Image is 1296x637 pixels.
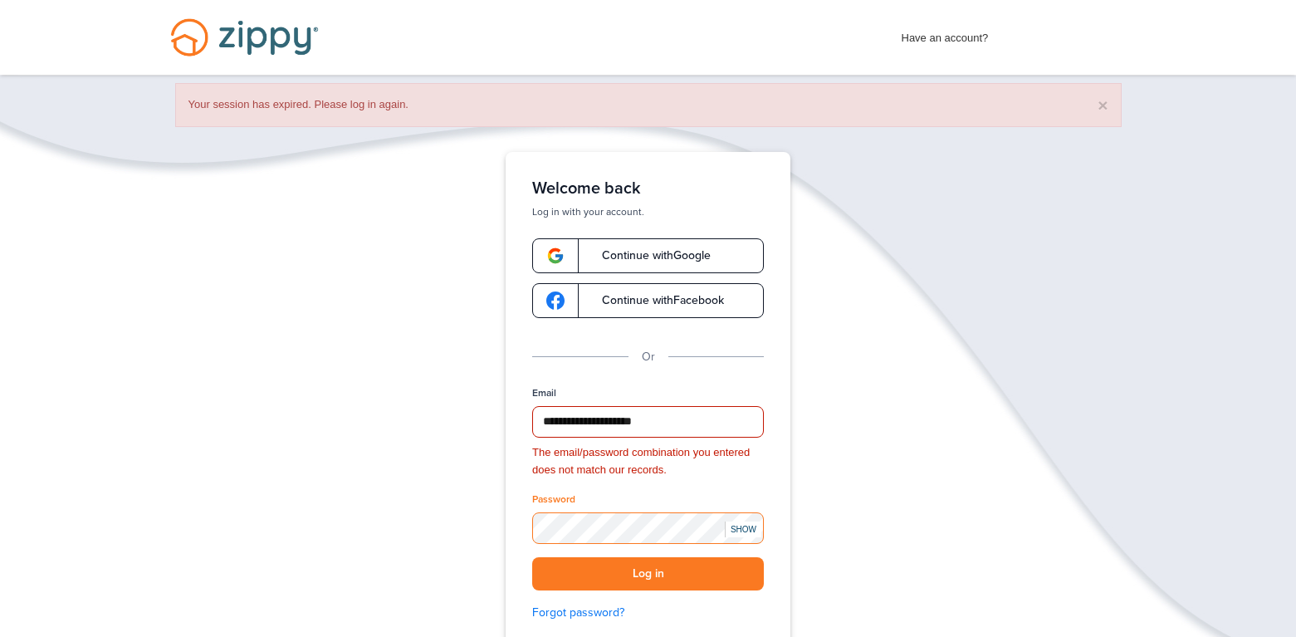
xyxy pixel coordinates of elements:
div: Your session has expired. Please log in again. [175,83,1122,127]
a: Forgot password? [532,604,764,622]
button: Log in [532,557,764,591]
input: Email [532,406,764,438]
div: SHOW [725,522,761,537]
input: Password [532,512,764,544]
span: Continue with Facebook [585,295,724,306]
p: Or [642,348,655,366]
a: google-logoContinue withFacebook [532,283,764,318]
img: google-logo [546,247,565,265]
img: google-logo [546,292,565,310]
span: Continue with Google [585,250,711,262]
label: Password [532,492,575,507]
label: Email [532,386,556,400]
p: Log in with your account. [532,205,764,218]
button: × [1098,96,1108,114]
a: google-logoContinue withGoogle [532,238,764,273]
span: Have an account? [902,21,989,47]
h1: Welcome back [532,179,764,198]
div: The email/password combination you entered does not match our records. [532,444,764,479]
